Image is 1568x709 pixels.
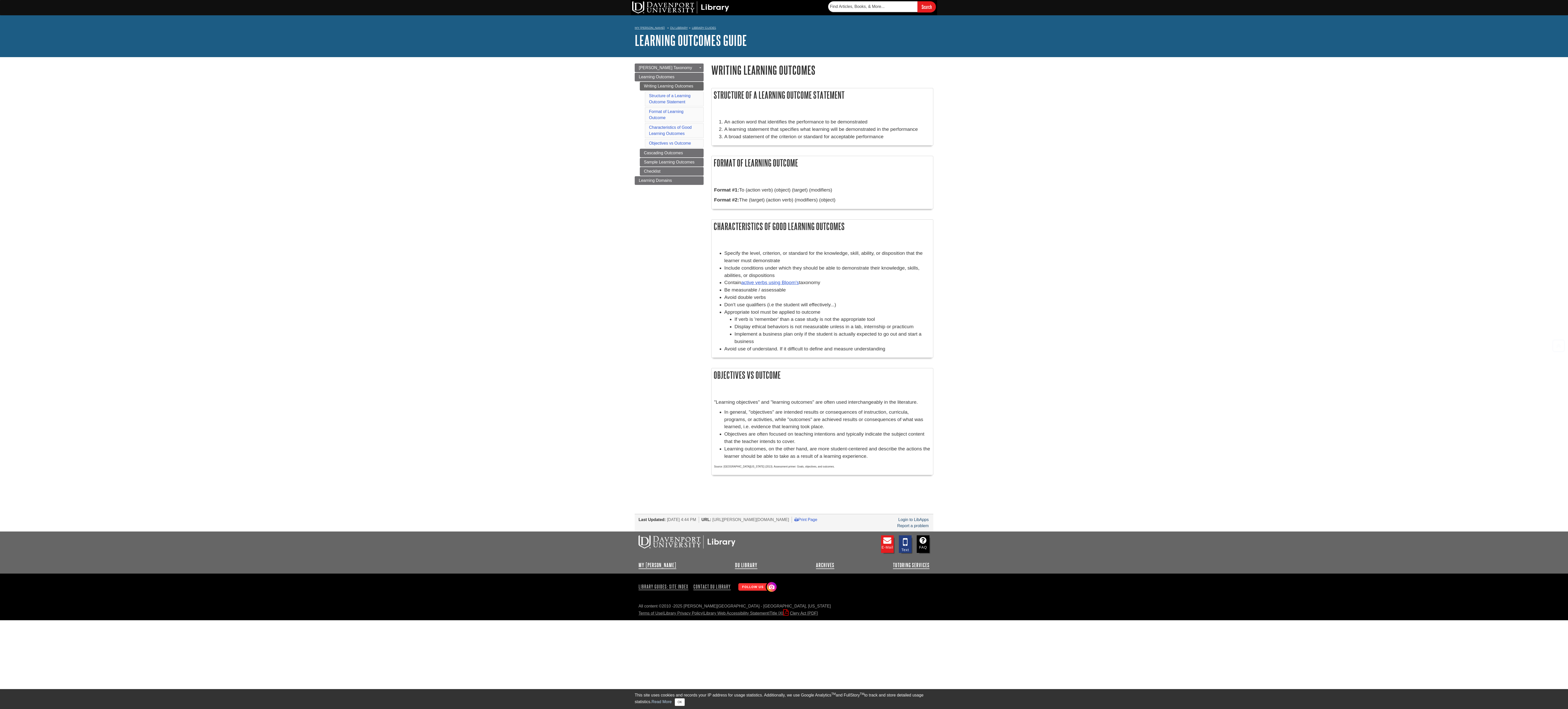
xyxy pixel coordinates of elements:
[652,700,672,704] a: Read More
[741,280,799,285] a: active verbs using Bloom's
[770,611,782,615] a: Title IX
[712,220,933,233] h2: Characteristics of Good Learning Outcomes
[635,26,665,30] a: My [PERSON_NAME]
[712,368,933,382] h2: Objectives vs Outcome
[635,64,704,185] div: Guide Page Menu
[724,250,930,264] li: Specify the level, criterion, or standard for the knowledge, skill, ability, or disposition that ...
[917,1,936,12] input: Search
[724,264,930,279] li: Include conditions under which they should be able to demonstrate their knowledge, skills, abilit...
[711,64,933,77] h1: Writing Learning Outcomes
[649,109,683,120] a: Format of Learning Outcome
[734,331,930,345] li: Implement a business plan only if the student is actually expected to go out and start a business
[670,26,688,30] a: DU Library
[712,517,789,522] span: [URL][PERSON_NAME][DOMAIN_NAME]
[712,156,933,170] h2: Format of Learning Outcome
[640,167,704,176] a: Checklist
[724,409,930,431] li: In general, "objectives" are intended results or consequences of instruction, curricula, programs...
[724,301,930,309] li: Don't use qualifiers (i.e the student will effectively...)
[714,186,930,194] p: To (action verb) (object) (target) (modifiers)
[639,66,692,70] span: [PERSON_NAME] Taxonomy
[639,611,663,615] a: Terms of Use
[831,692,836,696] sup: TM
[714,196,930,204] p: The (target) (action verb) (modifiers) (object)
[649,141,691,145] a: Objectives vs Outcome
[649,125,692,136] a: Characteristics of Good Learning Outcomes
[724,286,930,294] li: Be measurable / assessable
[675,698,685,706] button: Close
[639,517,666,522] span: Last Updated:
[724,126,930,133] li: A learning statement that specifies what learning will be demonstrated in the performance
[692,26,716,30] a: Library Guides
[816,562,834,568] a: Archives
[1550,342,1567,349] a: Back to Top
[639,603,929,616] div: All content ©2010 - 2025 [PERSON_NAME][GEOGRAPHIC_DATA] - [GEOGRAPHIC_DATA], [US_STATE] | | | |
[635,692,933,706] div: This site uses cookies and records your IP address for usage statistics. Additionally, we use Goo...
[860,692,864,696] sup: TM
[734,316,930,323] li: If verb is 'remember' than a case study is not the appropriate tool
[794,517,798,522] i: Print Page
[724,445,930,460] li: Learning outcomes, on the other hand, are more student-centered and describe the actions the lear...
[714,197,739,202] strong: Format #2:
[667,517,696,522] span: [DATE] 4:44 PM
[712,88,933,102] h2: Structure of a Learning Outcome Statement
[724,118,930,126] li: An action word that identifies the performance to be demonstrated
[897,524,929,528] a: Report a problem
[735,562,757,568] a: DU Library
[635,32,747,48] a: Learning Outcomes Guide
[639,535,736,549] img: DU Libraries
[783,611,818,615] a: Clery Act
[893,562,929,568] a: Tutoring Services
[734,323,930,331] li: Display ethical behaviors is not measurable unless in a lab, internship or practicum
[664,611,703,615] a: Library Privacy Policy
[649,94,691,104] a: Structure of a Learning Outcome Statement
[704,611,769,615] a: Library Web Accessibility Statement
[639,178,672,183] span: Learning Domains
[640,82,704,91] a: Writing Learning Outcomes
[691,582,733,591] a: Contact DU Library
[714,187,739,193] strong: Format #1:
[724,279,930,286] li: Contain taxonomy
[881,535,894,553] a: E-mail
[702,517,711,522] span: URL:
[899,535,912,553] a: Text
[640,158,704,167] a: Sample Learning Outcomes
[898,517,929,522] a: Login to LibApps
[724,431,930,445] li: Objectives are often focused on teaching intentions and typically indicate the subject content th...
[794,517,817,522] a: Print Page
[635,64,704,72] a: [PERSON_NAME] Taxonomy
[635,176,704,185] a: Learning Domains
[736,580,778,594] img: Follow Us! Instagram
[724,345,930,353] li: Avoid use of understand. If it difficult to define and measure understanding
[639,562,676,568] a: My [PERSON_NAME]
[714,399,930,406] p: "Learning objectives" and "learning outcomes" are often used interchangeably in the literature.
[917,535,929,553] a: FAQ
[632,1,729,14] img: DU Library
[724,294,930,301] li: Avoid double verbs
[635,73,704,81] a: Learning Outcomes
[640,149,704,157] a: Cascading Outcomes
[828,1,936,12] form: Searches DU Library's articles, books, and more
[639,75,675,79] span: Learning Outcomes
[714,465,835,468] span: Source: [GEOGRAPHIC_DATA][US_STATE] (2013). Assessment primer: Goals, objectives, and outcomes.
[639,582,690,591] a: Library Guides: Site Index
[635,24,933,33] nav: breadcrumb
[828,1,917,12] input: Find Articles, Books, & More...
[724,309,930,345] li: Appropriate tool must be applied to outcome
[724,133,930,141] li: A broad statement of the criterion or standard for acceptable performance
